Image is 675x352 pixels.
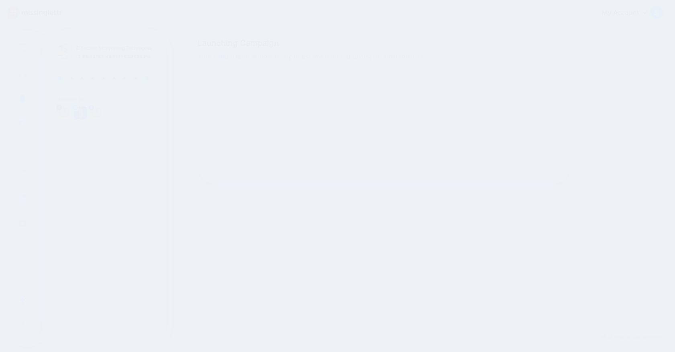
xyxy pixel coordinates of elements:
img: menu.png [18,44,27,51]
img: 294216085_733586221362840_6419865137151145949_n-bsa146946.png [90,106,103,119]
img: Missinglettr [8,6,62,20]
a: Tell us how we can improve [586,332,665,342]
a: My Account [594,3,663,23]
h4: Sending To [58,96,153,102]
span: Launching Campaign [198,39,571,47]
img: WND2RMa3-11862.png [58,106,71,119]
span: Your campaign is almost ready to go, we're just applying the final touches. [198,51,571,61]
img: cec13d43e2d6eee6e4ca95e27bbe1496_thumb.jpg [58,44,72,59]
img: 1516157769688-84710.png [74,106,87,119]
p: Effective Storytelling Techniques in Insurance Sales Presentations [76,44,153,60]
